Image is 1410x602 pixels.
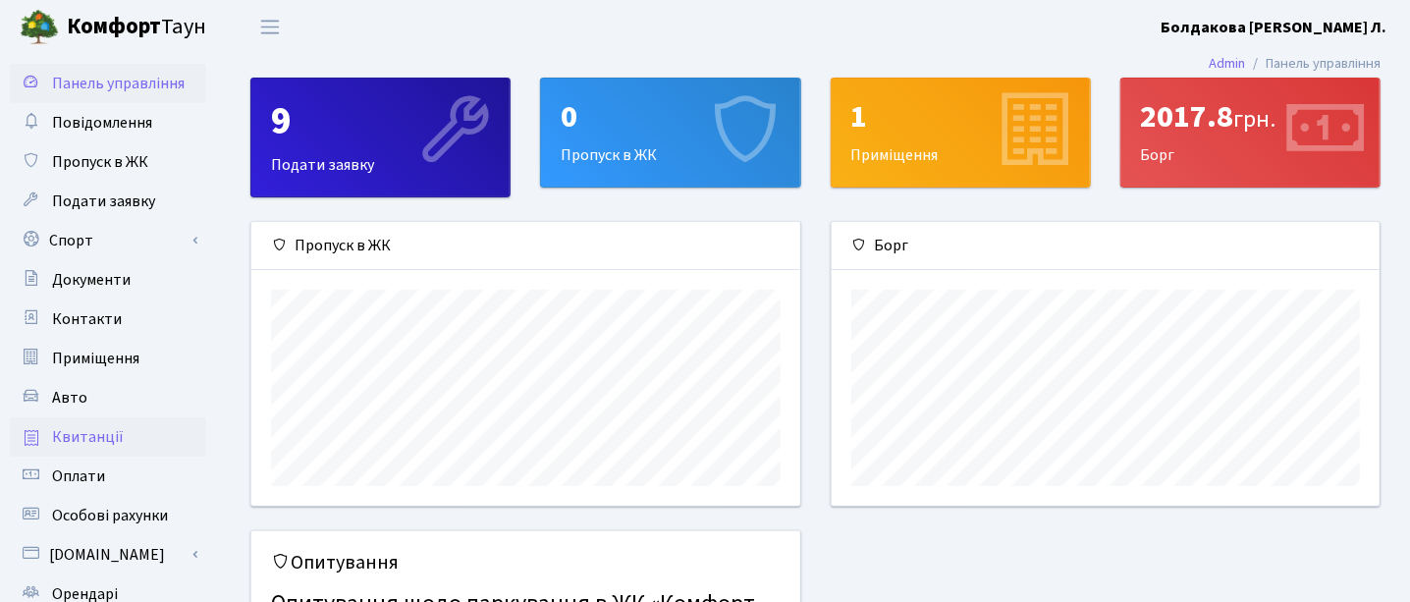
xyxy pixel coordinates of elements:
[10,103,206,142] a: Повідомлення
[251,79,510,196] div: Подати заявку
[10,64,206,103] a: Панель управління
[271,98,490,145] div: 9
[271,551,781,575] h5: Опитування
[52,73,185,94] span: Панель управління
[1121,79,1380,187] div: Борг
[67,11,161,42] b: Комфорт
[20,8,59,47] img: logo.png
[10,417,206,457] a: Квитанції
[10,496,206,535] a: Особові рахунки
[251,222,800,270] div: Пропуск в ЖК
[10,221,206,260] a: Спорт
[10,300,206,339] a: Контакти
[52,348,139,369] span: Приміщення
[1141,98,1360,136] div: 2017.8
[10,378,206,417] a: Авто
[1161,17,1386,38] b: Болдакова [PERSON_NAME] Л.
[52,505,168,526] span: Особові рахунки
[10,535,206,575] a: [DOMAIN_NAME]
[541,79,799,187] div: Пропуск в ЖК
[52,151,148,173] span: Пропуск в ЖК
[52,465,105,487] span: Оплати
[832,222,1381,270] div: Борг
[1179,43,1410,84] nav: breadcrumb
[250,78,511,197] a: 9Подати заявку
[52,308,122,330] span: Контакти
[10,457,206,496] a: Оплати
[1245,53,1381,75] li: Панель управління
[832,79,1090,187] div: Приміщення
[1161,16,1386,39] a: Болдакова [PERSON_NAME] Л.
[10,142,206,182] a: Пропуск в ЖК
[10,260,206,300] a: Документи
[831,78,1091,188] a: 1Приміщення
[540,78,800,188] a: 0Пропуск в ЖК
[851,98,1070,136] div: 1
[52,191,155,212] span: Подати заявку
[52,426,124,448] span: Квитанції
[10,182,206,221] a: Подати заявку
[52,112,152,134] span: Повідомлення
[10,339,206,378] a: Приміщення
[52,387,87,409] span: Авто
[1209,53,1245,74] a: Admin
[1234,102,1276,137] span: грн.
[67,11,206,44] span: Таун
[561,98,780,136] div: 0
[245,11,295,43] button: Переключити навігацію
[52,269,131,291] span: Документи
